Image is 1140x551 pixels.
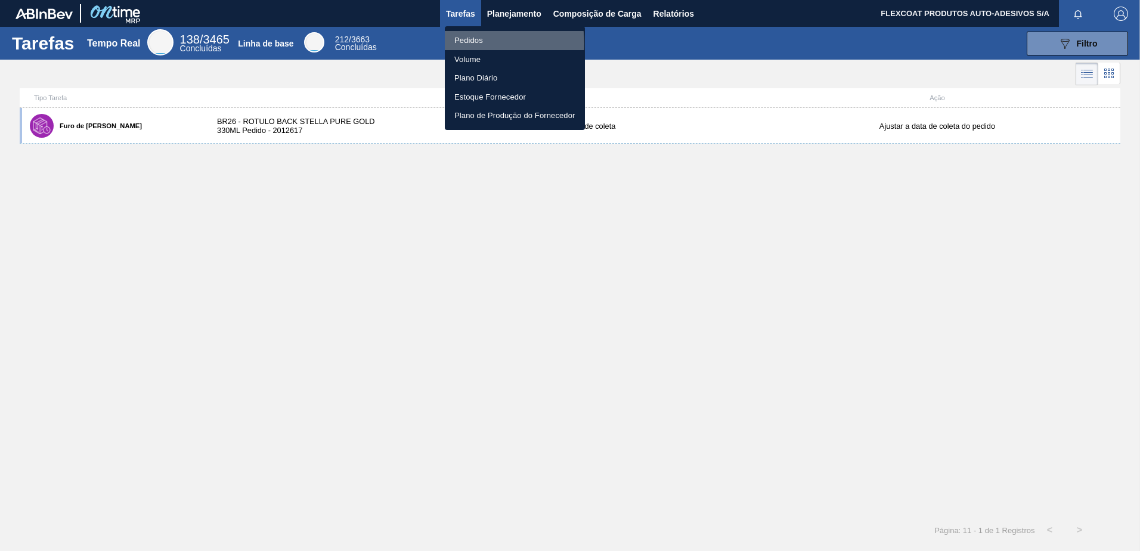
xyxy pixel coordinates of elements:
[445,69,585,88] a: Plano Diário
[445,50,585,69] a: Volume
[445,106,585,125] a: Plano de Produção do Fornecedor
[445,31,585,50] a: Pedidos
[445,88,585,107] a: Estoque Fornecedor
